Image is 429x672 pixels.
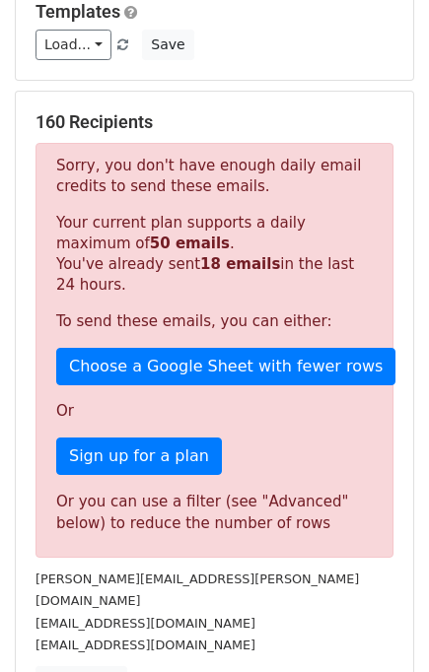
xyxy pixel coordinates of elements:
p: To send these emails, you can either: [56,311,373,332]
div: Widget de chat [330,577,429,672]
a: Choose a Google Sheet with fewer rows [56,348,395,385]
button: Save [142,30,193,60]
p: Your current plan supports a daily maximum of . You've already sent in the last 24 hours. [56,213,373,296]
h5: 160 Recipients [36,111,393,133]
iframe: Chat Widget [330,577,429,672]
p: Or [56,401,373,422]
a: Load... [36,30,111,60]
div: Or you can use a filter (see "Advanced" below) to reduce the number of rows [56,491,373,535]
small: [PERSON_NAME][EMAIL_ADDRESS][PERSON_NAME][DOMAIN_NAME] [36,571,359,609]
p: Sorry, you don't have enough daily email credits to send these emails. [56,156,373,197]
strong: 18 emails [200,255,280,273]
strong: 50 emails [150,235,230,252]
small: [EMAIL_ADDRESS][DOMAIN_NAME] [36,616,255,631]
a: Templates [36,1,120,22]
a: Sign up for a plan [56,437,222,475]
small: [EMAIL_ADDRESS][DOMAIN_NAME] [36,638,255,652]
